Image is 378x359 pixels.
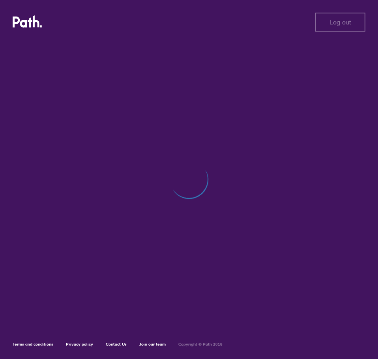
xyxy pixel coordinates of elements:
h6: Copyright © Path 2018 [178,342,223,347]
span: Log out [329,19,351,26]
a: Terms and conditions [13,342,53,347]
a: Contact Us [106,342,127,347]
button: Log out [315,13,365,32]
a: Join our team [139,342,166,347]
a: Privacy policy [66,342,93,347]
